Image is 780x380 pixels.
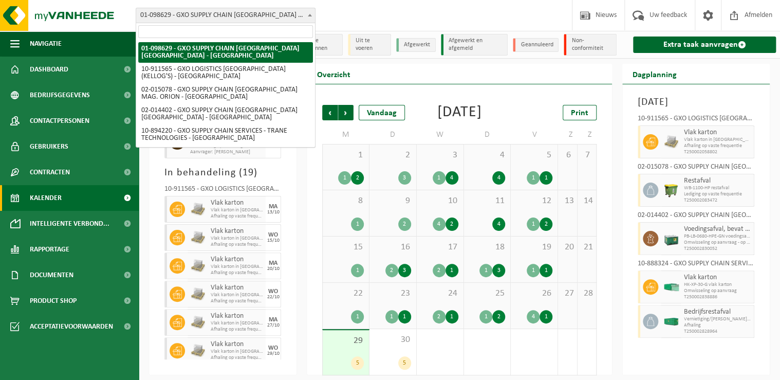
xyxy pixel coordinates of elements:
div: 1 [351,310,364,323]
img: LP-PA-00000-WDN-11 [190,202,206,217]
h3: In behandeling ( ) [164,165,281,180]
a: Extra taak aanvragen [633,37,776,53]
span: 23 [375,288,411,299]
span: 3 [422,150,458,161]
li: 10-894220 - GXO SUPPLY CHAIN SERVICES - TRANE TECHNOLOGIES - [GEOGRAPHIC_DATA] [138,124,313,145]
li: Afgewerkt [396,38,436,52]
span: 01-098629 - GXO SUPPLY CHAIN ANTWERP NV - ANTWERPEN [136,8,315,23]
span: Bedrijfsrestafval [684,308,751,316]
td: D [369,125,417,144]
span: T250002830052 [684,246,751,252]
span: 25 [469,288,506,299]
span: T250002828964 [684,329,751,335]
img: LP-PA-00000-WDN-11 [663,134,679,150]
span: 30 [375,334,411,346]
span: 6 [563,150,571,161]
span: Voedingsafval, bevat producten van dierlijke oorsprong, gemengde verpakking (exclusief glas), cat... [684,225,751,233]
li: Afgewerkt en afgemeld [441,34,508,56]
span: Vlak karton in [GEOGRAPHIC_DATA] VIA ECOGREEN [211,349,263,355]
img: LP-PA-00000-WDN-11 [190,286,206,302]
div: 2 [492,310,505,323]
div: 1 [540,310,552,323]
img: LP-PA-00000-WDN-11 [190,343,206,358]
div: Vandaag [359,105,405,120]
span: Kalender [30,185,62,211]
div: 20/10 [267,266,280,272]
span: Vlak karton [684,129,751,137]
img: LP-PA-00000-WDN-11 [190,258,206,274]
span: Afhaling op vaste frequentie [211,213,263,220]
span: Omwisseling op aanvraag [684,288,751,294]
li: 02-014402 - GXO SUPPLY CHAIN [GEOGRAPHIC_DATA] [GEOGRAPHIC_DATA] - [GEOGRAPHIC_DATA] [138,104,313,124]
span: Vlak karton in [GEOGRAPHIC_DATA] VIA ECOGREEN [211,264,263,270]
span: Dashboard [30,57,68,82]
span: Vlak karton [211,284,263,292]
span: 18 [469,242,506,253]
span: Vlak karton in [GEOGRAPHIC_DATA] VIA ECOGREEN [211,320,263,327]
span: 4 [469,150,506,161]
li: Geannuleerd [513,38,559,52]
span: HK-XP-30-G vlak karton [684,282,751,288]
span: 19 [243,168,254,178]
span: 11 [469,195,506,207]
span: Product Shop [30,288,77,314]
div: 22/10 [267,295,280,300]
div: 1 [338,171,351,185]
span: WB-1100-HP restafval [684,185,751,191]
span: 20 [563,242,571,253]
span: Vlak karton in [GEOGRAPHIC_DATA] VIA ECOGREEN [684,137,751,143]
span: 12 [516,195,552,207]
h3: [DATE] [638,95,754,110]
img: LP-PA-00000-WDN-11 [190,315,206,330]
span: Rapportage [30,237,69,262]
div: 02-015078 - GXO SUPPLY CHAIN [GEOGRAPHIC_DATA] MAG. ORION - [GEOGRAPHIC_DATA] [638,164,754,174]
span: Vlak karton [211,227,263,236]
div: 10-911565 - GXO LOGISTICS [GEOGRAPHIC_DATA] (KELLOG'S) - [GEOGRAPHIC_DATA] [638,115,754,125]
div: 1 [445,310,458,323]
span: Intelligente verbond... [30,211,109,237]
span: 2 [375,150,411,161]
div: 15/10 [267,238,280,243]
span: T250002058802 [684,149,751,155]
span: Aanvrager: [PERSON_NAME] [190,149,263,155]
span: Navigatie [30,31,62,57]
span: Acceptatievoorwaarden [30,314,113,339]
div: 2 [351,171,364,185]
span: 13 [563,195,571,207]
span: Contactpersonen [30,108,89,134]
div: 27/10 [267,323,280,328]
div: 29/10 [267,351,280,356]
div: 4 [492,218,505,231]
span: 24 [422,288,458,299]
div: 2 [433,310,445,323]
div: 2 [398,218,411,231]
div: 5 [398,356,411,370]
span: 15 [328,242,364,253]
div: 1 [527,264,540,277]
div: 1 [445,264,458,277]
img: HK-XC-40-VE [663,318,679,325]
span: Vlak karton [211,256,263,264]
span: Restafval [684,177,751,185]
div: 3 [398,264,411,277]
div: 1 [351,218,364,231]
div: 1 [398,310,411,323]
div: 1 [527,218,540,231]
img: LP-PA-00000-WDN-11 [190,230,206,245]
div: WO [268,345,278,351]
li: Non-conformiteit [564,34,617,56]
span: Afhaling op vaste frequentie [211,270,263,276]
span: T250002838886 [684,294,751,300]
span: 19 [516,242,552,253]
div: 3 [398,171,411,185]
span: 7 [583,150,591,161]
a: Print [563,105,597,120]
span: Bedrijfsgegevens [30,82,90,108]
div: WO [268,232,278,238]
span: Gebruikers [30,134,68,159]
div: 1 [540,171,552,185]
div: 1 [385,310,398,323]
div: 3 [492,264,505,277]
span: Lediging op vaste frequentie [684,191,751,197]
img: PB-LB-0680-HPE-GN-01 [663,231,679,246]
